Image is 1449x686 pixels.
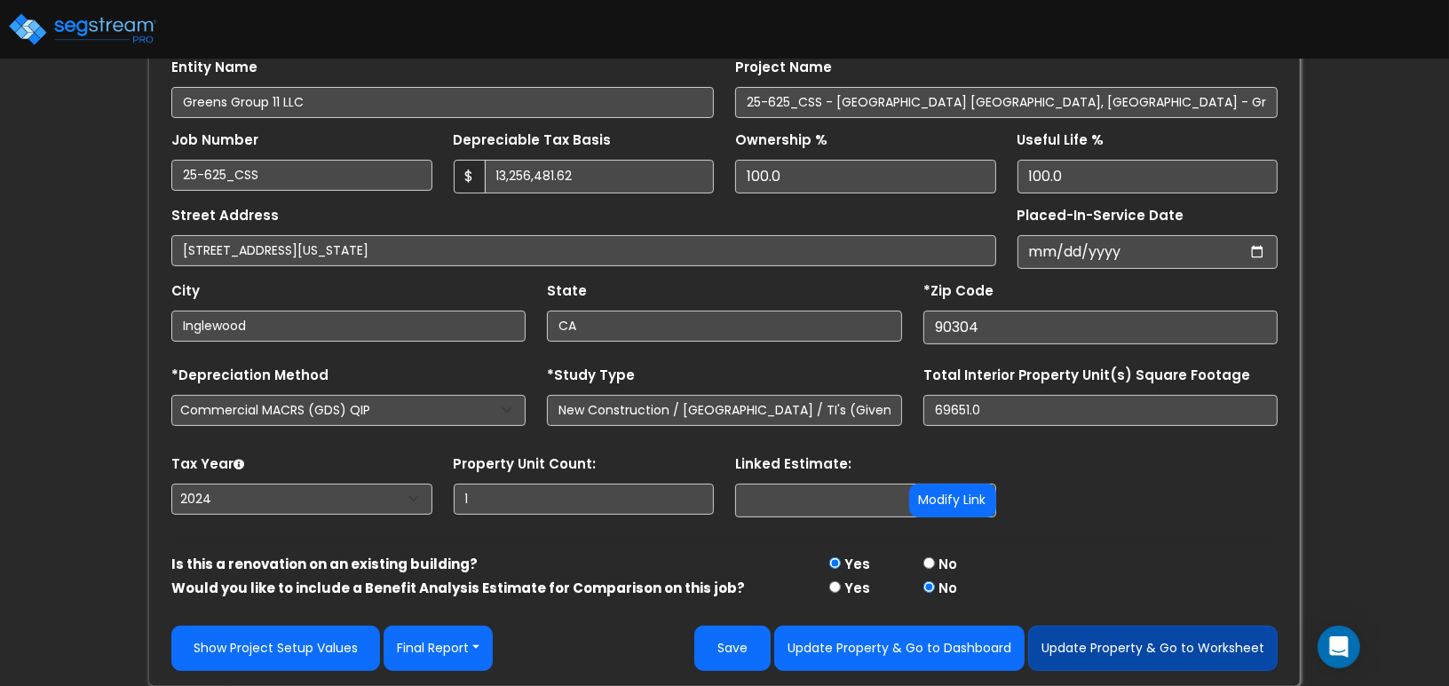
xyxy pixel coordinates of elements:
[7,12,158,47] img: logo_pro_r.png
[923,281,994,302] label: *Zip Code
[1318,626,1360,668] div: Open Intercom Messenger
[171,58,257,78] label: Entity Name
[735,454,851,475] label: Linked Estimate:
[547,366,635,386] label: *Study Type
[171,130,258,151] label: Job Number
[735,58,832,78] label: Project Name
[1017,130,1105,151] label: Useful Life %
[735,130,827,151] label: Ownership %
[384,626,493,671] button: Final Report
[171,206,279,226] label: Street Address
[938,579,957,599] label: No
[454,130,612,151] label: Depreciable Tax Basis
[171,454,244,475] label: Tax Year
[923,395,1278,426] input: total square foot
[171,555,478,573] strong: Is this a renovation on an existing building?
[938,555,957,575] label: No
[923,366,1251,386] label: Total Interior Property Unit(s) Square Footage
[454,484,715,515] input: Building Count
[454,454,597,475] label: Property Unit Count:
[1017,160,1279,193] input: Depreciation
[694,626,771,671] button: Save
[547,281,587,302] label: State
[171,235,996,266] input: Street Address
[171,281,200,302] label: City
[1017,206,1184,226] label: Placed-In-Service Date
[1028,626,1278,671] button: Update Property & Go to Worksheet
[909,484,996,517] button: Modify Link
[171,579,745,597] strong: Would you like to include a Benefit Analysis Estimate for Comparison on this job?
[844,555,870,575] label: Yes
[735,87,1278,118] input: Project Name
[923,311,1278,344] input: Zip Code
[171,626,380,671] a: Show Project Setup Values
[844,579,870,599] label: Yes
[774,626,1025,671] button: Update Property & Go to Dashboard
[171,87,714,118] input: Entity Name
[454,160,486,193] span: $
[485,160,715,193] input: 0.00
[735,160,996,193] input: Ownership
[171,366,329,386] label: *Depreciation Method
